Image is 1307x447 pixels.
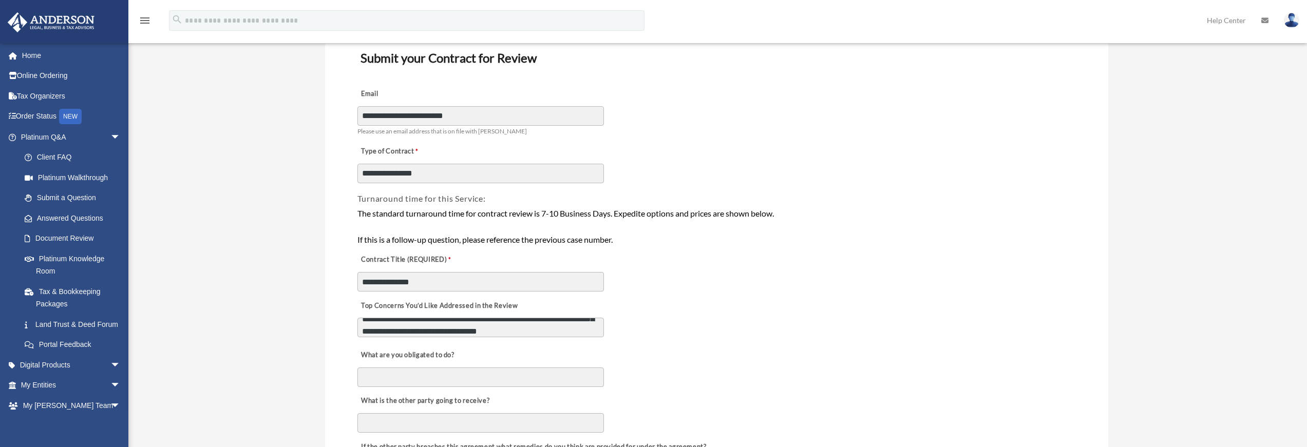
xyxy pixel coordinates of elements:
[14,228,131,249] a: Document Review
[357,253,460,267] label: Contract Title (REQUIRED)
[7,66,136,86] a: Online Ordering
[14,281,136,314] a: Tax & Bookkeeping Packages
[357,348,460,363] label: What are you obligated to do?
[5,12,98,32] img: Anderson Advisors Platinum Portal
[357,145,460,159] label: Type of Contract
[59,109,82,124] div: NEW
[14,167,136,188] a: Platinum Walkthrough
[357,394,493,409] label: What is the other party going to receive?
[110,355,131,376] span: arrow_drop_down
[7,355,136,375] a: Digital Productsarrow_drop_down
[14,188,136,208] a: Submit a Question
[7,45,136,66] a: Home
[357,87,460,101] label: Email
[7,395,136,416] a: My [PERSON_NAME] Teamarrow_drop_down
[139,14,151,27] i: menu
[357,127,527,135] span: Please use an email address that is on file with [PERSON_NAME]
[7,106,136,127] a: Order StatusNEW
[14,248,136,281] a: Platinum Knowledge Room
[357,193,486,203] span: Turnaround time for this Service:
[110,375,131,396] span: arrow_drop_down
[14,208,136,228] a: Answered Questions
[139,18,151,27] a: menu
[14,314,136,335] a: Land Trust & Deed Forum
[7,375,136,396] a: My Entitiesarrow_drop_down
[7,127,136,147] a: Platinum Q&Aarrow_drop_down
[172,14,183,25] i: search
[357,299,521,313] label: Top Concerns You’d Like Addressed in the Review
[110,127,131,148] span: arrow_drop_down
[14,335,136,355] a: Portal Feedback
[357,207,1076,246] div: The standard turnaround time for contract review is 7-10 Business Days. Expedite options and pric...
[356,47,1077,69] h3: Submit your Contract for Review
[1284,13,1299,28] img: User Pic
[7,86,136,106] a: Tax Organizers
[110,395,131,416] span: arrow_drop_down
[14,147,136,168] a: Client FAQ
